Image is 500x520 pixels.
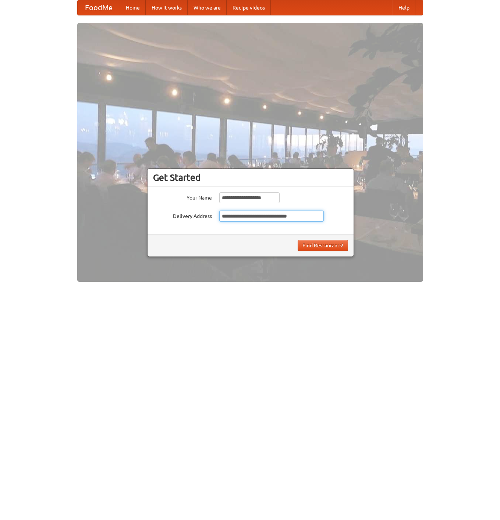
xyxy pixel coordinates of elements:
h3: Get Started [153,172,348,183]
a: Recipe videos [227,0,271,15]
button: Find Restaurants! [298,240,348,251]
label: Your Name [153,192,212,201]
a: How it works [146,0,188,15]
a: Help [393,0,415,15]
label: Delivery Address [153,211,212,220]
a: Home [120,0,146,15]
a: FoodMe [78,0,120,15]
a: Who we are [188,0,227,15]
